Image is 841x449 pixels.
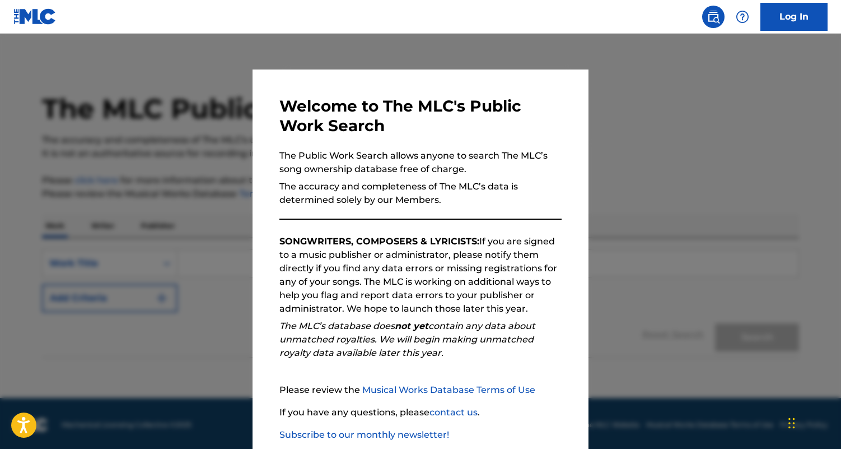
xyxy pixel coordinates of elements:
a: contact us [429,407,478,418]
iframe: Chat Widget [785,395,841,449]
a: Musical Works Database Terms of Use [362,385,535,395]
p: The accuracy and completeness of The MLC’s data is determined solely by our Members. [279,180,562,207]
div: Help [731,6,754,28]
p: The Public Work Search allows anyone to search The MLC’s song ownership database free of charge. [279,149,562,176]
strong: not yet [395,321,428,331]
div: Drag [788,406,795,440]
p: If you are signed to a music publisher or administrator, please notify them directly if you find ... [279,235,562,316]
a: Public Search [702,6,725,28]
em: The MLC’s database does contain any data about unmatched royalties. We will begin making unmatche... [279,321,535,358]
a: Subscribe to our monthly newsletter! [279,429,449,440]
img: search [707,10,720,24]
img: MLC Logo [13,8,57,25]
a: Log In [760,3,828,31]
p: If you have any questions, please . [279,406,562,419]
h3: Welcome to The MLC's Public Work Search [279,96,562,136]
img: help [736,10,749,24]
p: Please review the [279,383,562,397]
strong: SONGWRITERS, COMPOSERS & LYRICISTS: [279,236,479,247]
